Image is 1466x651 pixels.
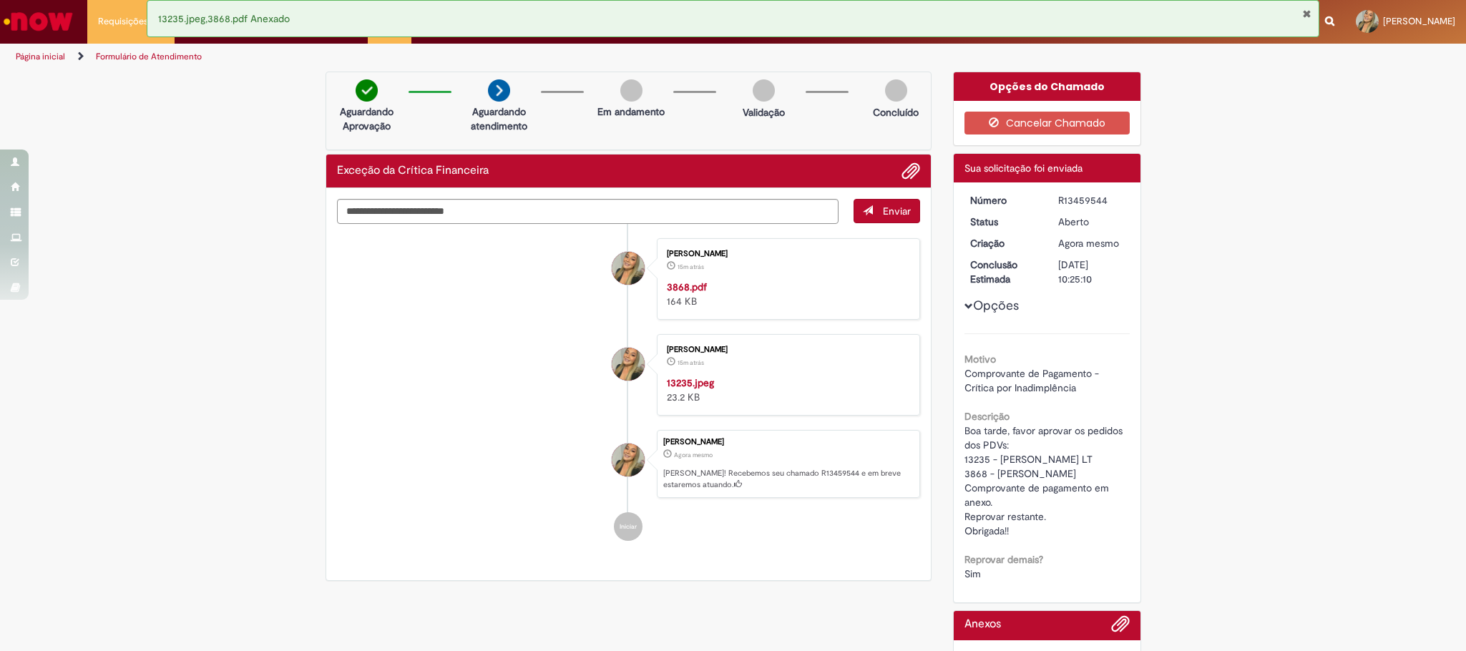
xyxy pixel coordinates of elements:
[96,51,202,62] a: Formulário de Atendimento
[964,553,1043,566] b: Reprovar demais?
[901,162,920,180] button: Adicionar anexos
[1,7,75,36] img: ServiceNow
[667,346,905,354] div: [PERSON_NAME]
[964,424,1125,537] span: Boa tarde, favor aprovar os pedidos dos PDVs: 13235 - [PERSON_NAME] LT 3868 - [PERSON_NAME] Compr...
[667,280,707,293] a: 3868.pdf
[464,104,534,133] p: Aguardando atendimento
[854,199,920,223] button: Enviar
[337,165,489,177] h2: Exceção da Crítica Financeira Histórico de tíquete
[959,215,1047,229] dt: Status
[667,376,714,389] a: 13235.jpeg
[488,79,510,102] img: arrow-next.png
[1058,193,1125,207] div: R13459544
[337,430,921,499] li: Maisa Helena Mancini
[1058,258,1125,286] div: [DATE] 10:25:10
[678,358,704,367] span: 15m atrás
[612,252,645,285] div: Maisa Helena Mancini
[332,104,401,133] p: Aguardando Aprovação
[98,14,148,29] span: Requisições
[1302,8,1311,19] button: Fechar Notificação
[356,79,378,102] img: check-circle-green.png
[11,44,967,70] ul: Trilhas de página
[753,79,775,102] img: img-circle-grey.png
[883,205,911,217] span: Enviar
[667,250,905,258] div: [PERSON_NAME]
[337,224,921,556] ul: Histórico de tíquete
[667,280,905,308] div: 164 KB
[964,567,981,580] span: Sim
[1058,215,1125,229] div: Aberto
[885,79,907,102] img: img-circle-grey.png
[674,451,713,459] time: 28/08/2025 17:25:07
[964,162,1083,175] span: Sua solicitação foi enviada
[959,236,1047,250] dt: Criação
[158,12,290,25] span: 13235.jpeg,3868.pdf Anexado
[964,112,1130,134] button: Cancelar Chamado
[663,468,912,490] p: [PERSON_NAME]! Recebemos seu chamado R13459544 e em breve estaremos atuando.
[16,51,65,62] a: Página inicial
[743,105,785,119] p: Validação
[667,376,905,404] div: 23.2 KB
[678,263,704,271] time: 28/08/2025 17:10:32
[612,348,645,381] div: Maisa Helena Mancini
[678,358,704,367] time: 28/08/2025 17:10:31
[1058,236,1125,250] div: 28/08/2025 17:25:07
[959,258,1047,286] dt: Conclusão Estimada
[674,451,713,459] span: Agora mesmo
[1111,615,1130,640] button: Adicionar anexos
[954,72,1140,101] div: Opções do Chamado
[964,618,1001,631] h2: Anexos
[1383,15,1455,27] span: [PERSON_NAME]
[597,104,665,119] p: Em andamento
[337,199,839,224] textarea: Digite sua mensagem aqui...
[964,353,996,366] b: Motivo
[873,105,919,119] p: Concluído
[1058,237,1119,250] span: Agora mesmo
[663,438,912,446] div: [PERSON_NAME]
[959,193,1047,207] dt: Número
[964,367,1102,394] span: Comprovante de Pagamento - Crítica por Inadimplência
[964,410,1010,423] b: Descrição
[678,263,704,271] span: 15m atrás
[620,79,642,102] img: img-circle-grey.png
[612,444,645,476] div: Maisa Helena Mancini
